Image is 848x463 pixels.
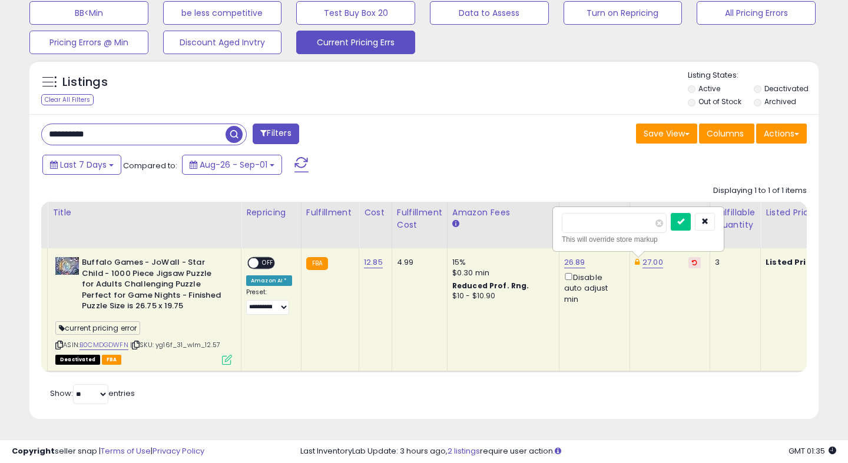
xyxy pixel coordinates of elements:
[564,1,683,25] button: Turn on Repricing
[55,257,232,363] div: ASIN:
[132,342,140,348] i: Click to copy
[688,70,819,81] p: Listing States:
[55,355,100,365] span: All listings that are unavailable for purchase on Amazon for any reason other than out-of-stock
[12,446,204,457] div: seller snap | |
[296,1,415,25] button: Test Buy Box 20
[452,291,550,301] div: $10 - $10.90
[715,206,756,231] div: Fulfillable Quantity
[698,84,720,94] label: Active
[698,96,741,106] label: Out of Stock
[300,446,836,457] div: Last InventoryLab Update: 3 hours ago, require user action.
[713,185,807,196] div: Displaying 1 to 1 of 1 items
[29,31,148,54] button: Pricing Errors @ Min
[55,342,63,348] i: Click to copy
[246,275,292,286] div: Amazon AI *
[102,355,122,365] span: FBA
[697,1,816,25] button: All Pricing Errors
[12,445,55,457] strong: Copyright
[42,155,121,175] button: Last 7 Days
[756,124,807,144] button: Actions
[430,1,549,25] button: Data to Assess
[764,96,796,106] label: Archived
[364,206,387,219] div: Cost
[452,257,550,268] div: 15%
[306,206,354,219] div: Fulfillment
[253,124,299,144] button: Filters
[764,84,809,94] label: Deactivated
[715,257,751,268] div: 3
[642,257,663,268] a: 27.00
[452,281,529,291] b: Reduced Prof. Rng.
[163,31,282,54] button: Discount Aged Invtry
[635,258,640,266] i: This overrides the store level Dynamic Max Price for this listing
[163,1,282,25] button: be less competitive
[397,257,438,268] div: 4.99
[52,206,236,219] div: Title
[55,257,79,275] img: 51d5-UV-FEL._SL40_.jpg
[452,206,554,219] div: Amazon Fees
[153,445,204,457] a: Privacy Policy
[101,445,151,457] a: Terms of Use
[130,340,220,349] span: | SKU: yg16f_31_wlm_12.57
[296,31,415,54] button: Current Pricing Errs
[564,271,621,305] div: Disable auto adjust min
[452,219,459,229] small: Amazon Fees.
[452,268,550,278] div: $0.30 min
[564,257,585,268] a: 26.89
[200,159,267,171] span: Aug-26 - Sep-01
[699,124,754,144] button: Columns
[123,160,177,171] span: Compared to:
[60,159,107,171] span: Last 7 Days
[766,257,819,268] b: Listed Price:
[62,74,108,91] h5: Listings
[692,259,697,265] i: Revert to store-level Dynamic Max Price
[55,321,140,335] span: current pricing error
[246,288,292,315] div: Preset:
[397,206,442,231] div: Fulfillment Cost
[82,257,225,315] b: Buffalo Games - JoWall - Star Child - 1000 Piece Jigsaw Puzzle for Adults Challenging Puzzle Perf...
[448,445,480,457] a: 2 listings
[259,258,277,268] span: OFF
[246,206,296,219] div: Repricing
[306,257,328,270] small: FBA
[41,94,94,105] div: Clear All Filters
[364,257,383,268] a: 12.85
[29,1,148,25] button: BB<Min
[562,234,715,245] div: This will override store markup
[636,124,697,144] button: Save View
[789,445,836,457] span: 2025-09-9 01:35 GMT
[182,155,282,175] button: Aug-26 - Sep-01
[79,340,128,350] a: B0CMDGDWFN
[707,128,744,139] span: Columns
[50,388,135,399] span: Show: entries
